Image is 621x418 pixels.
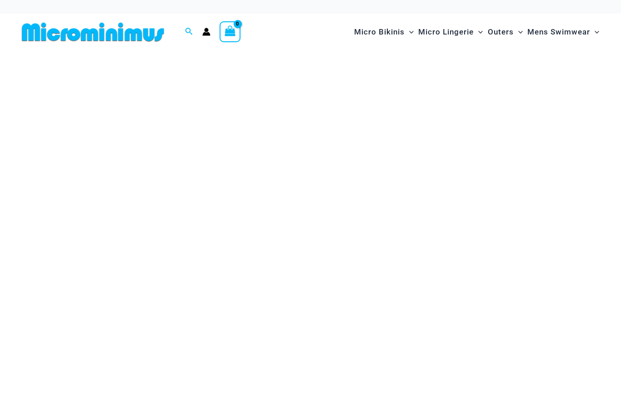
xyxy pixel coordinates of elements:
span: Micro Lingerie [418,20,474,44]
a: Account icon link [202,28,210,36]
a: OutersMenu ToggleMenu Toggle [486,18,525,46]
span: Micro Bikinis [354,20,405,44]
span: Menu Toggle [514,20,523,44]
a: Mens SwimwearMenu ToggleMenu Toggle [525,18,601,46]
span: Menu Toggle [405,20,414,44]
span: Mens Swimwear [527,20,590,44]
span: Menu Toggle [590,20,599,44]
a: Micro BikinisMenu ToggleMenu Toggle [352,18,416,46]
a: Micro LingerieMenu ToggleMenu Toggle [416,18,485,46]
img: MM SHOP LOGO FLAT [18,22,168,42]
nav: Site Navigation [351,17,603,47]
span: Menu Toggle [474,20,483,44]
a: View Shopping Cart, empty [220,21,240,42]
a: Search icon link [185,26,193,38]
span: Outers [488,20,514,44]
